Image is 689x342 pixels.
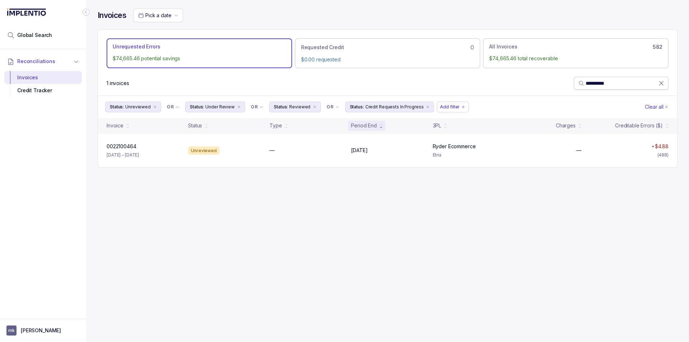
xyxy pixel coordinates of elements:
p: — [576,147,581,154]
button: User initials[PERSON_NAME] [6,325,80,336]
div: remove content [236,104,242,110]
button: Reconciliations [4,53,82,69]
button: Filter Chip Connector undefined [248,102,266,112]
button: Clear Filters [643,102,670,112]
p: OR [327,104,333,110]
p: OR [167,104,174,110]
p: $74,665.46 potential savings [113,55,286,62]
button: Filter Chip Reviewed [269,102,321,112]
div: Charges [556,122,576,129]
button: Date Range Picker [133,9,183,22]
p: Requested Credit [301,44,344,51]
search: Date Range Picker [138,12,171,19]
div: Remaining page entries [107,80,129,87]
p: — [269,147,275,154]
p: $74,665.46 total recoverable [489,55,662,62]
p: Etna [433,151,506,159]
p: 1 invoices [107,80,129,87]
p: Status: [190,103,204,111]
ul: Action Tab Group [107,38,669,68]
div: Reconciliations [4,70,82,99]
div: remove content [425,104,431,110]
div: Type [269,122,282,129]
p: Unreviewed [125,103,151,111]
span: User initials [6,325,17,336]
div: Credit Tracker [10,84,76,97]
p: Under Review [205,103,235,111]
p: Status: [350,103,364,111]
p: [DATE] – [DATE] [107,151,139,159]
p: Add filter [440,103,460,111]
p: $0.00 requested [301,56,474,63]
p: Clear all [645,103,664,111]
ul: Filter Group [105,102,643,112]
li: Filter Chip Connector undefined [251,104,263,110]
button: Filter Chip Add filter [437,102,469,112]
div: (488) [657,151,669,159]
button: Filter Chip Credit Requests In Progress [345,102,434,112]
span: Reconciliations [17,58,55,65]
div: Invoice [107,122,123,129]
p: $4.88 [655,143,669,150]
p: OR [251,104,258,110]
p: Ryder Ecommerce [433,143,476,150]
div: Invoices [10,71,76,84]
div: Collapse Icon [82,8,90,17]
p: All Invoices [489,43,517,50]
div: 0 [301,43,474,52]
span: Global Search [17,32,52,39]
img: red pointer upwards [652,145,654,147]
div: Creditable Errors ($) [615,122,663,129]
p: Status: [274,103,288,111]
p: [DATE] [351,147,367,154]
div: remove content [152,104,158,110]
div: Period End [351,122,377,129]
p: Credit Requests In Progress [365,103,424,111]
p: Reviewed [289,103,310,111]
li: Filter Chip Connector undefined [327,104,339,110]
h4: Invoices [98,10,126,20]
button: Filter Chip Under Review [185,102,245,112]
button: Filter Chip Connector undefined [324,102,342,112]
div: 3PL [433,122,441,129]
button: Filter Chip Connector undefined [164,102,182,112]
h6: 582 [653,44,662,50]
li: Filter Chip Connector undefined [167,104,179,110]
div: remove content [312,104,318,110]
p: [PERSON_NAME] [21,327,61,334]
p: 0022100464 [107,143,136,150]
button: Filter Chip Unreviewed [105,102,161,112]
div: Status [188,122,202,129]
p: Unrequested Errors [113,43,160,50]
span: Pick a date [145,12,171,18]
p: Status: [110,103,124,111]
div: Unreviewed [188,146,220,155]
